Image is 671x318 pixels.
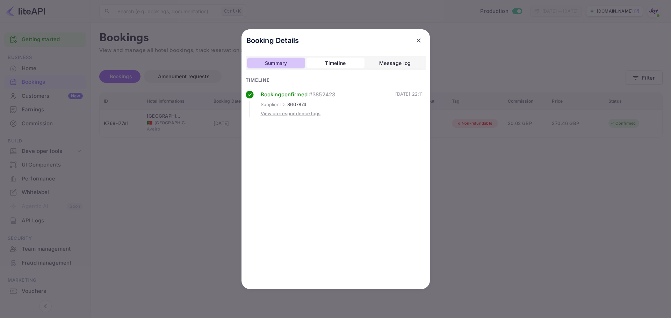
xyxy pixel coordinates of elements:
[412,34,425,47] button: close
[247,58,305,69] button: Summary
[265,59,287,67] div: Summary
[325,59,346,67] div: Timeline
[261,101,286,108] span: Supplier ID :
[246,35,299,46] p: Booking Details
[309,91,335,99] span: # 3852423
[306,58,365,69] button: Timeline
[261,110,321,117] div: View correspondence logs
[246,77,426,84] div: Timeline
[395,91,423,117] div: [DATE] 22:11
[261,91,395,99] div: Booking confirmed
[287,101,306,108] span: 8607874
[366,58,424,69] button: Message log
[379,59,411,67] div: Message log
